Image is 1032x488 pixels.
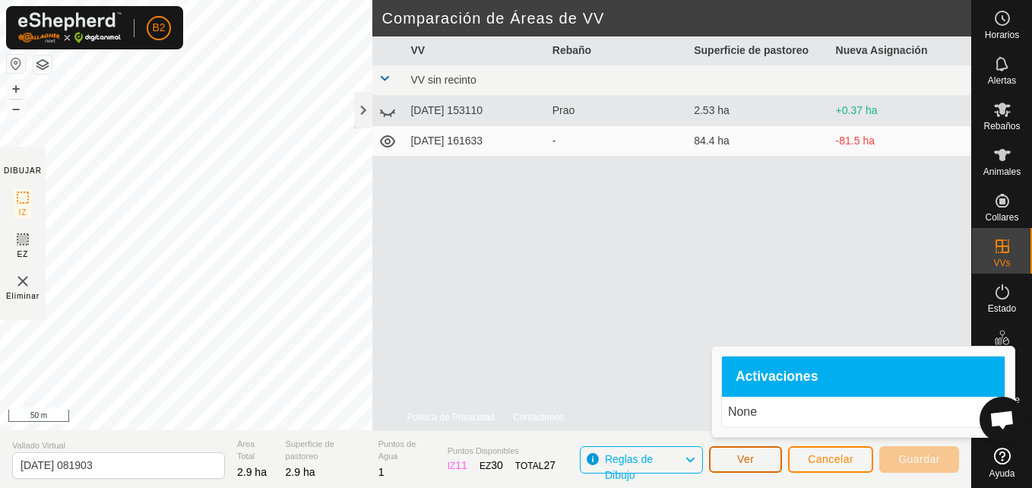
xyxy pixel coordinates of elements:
button: + [7,80,25,98]
h2: Comparación de Áreas de VV [381,9,971,27]
span: 2.9 ha [286,466,315,478]
span: EZ [17,249,29,260]
span: Ver [737,453,755,465]
div: Prao [552,103,682,119]
span: Guardar [898,453,940,465]
th: Nueva Asignación [830,36,971,65]
td: -81.5 ha [830,126,971,157]
p: None [728,403,999,421]
span: Puntos Disponibles [448,445,556,458]
a: Política de Privacidad [407,410,495,424]
span: Collares [985,213,1018,222]
td: [DATE] 153110 [404,96,546,126]
th: Rebaño [546,36,688,65]
span: 1 [378,466,385,478]
div: IZ [448,458,467,474]
img: VV [14,272,32,290]
th: Superficie de pastoreo [688,36,829,65]
button: – [7,100,25,118]
div: Chat abierto [980,397,1025,442]
a: Contáctenos [513,410,564,424]
div: EZ [480,458,503,474]
span: Estado [988,304,1016,313]
div: TOTAL [515,458,556,474]
span: 27 [543,459,556,471]
span: VV sin recinto [410,74,476,86]
span: 2.9 ha [237,466,267,478]
button: Guardar [879,446,959,473]
img: Logo Gallagher [18,12,122,43]
span: Ayuda [989,469,1015,478]
span: Superficie de pastoreo [286,438,366,463]
span: Animales [983,167,1021,176]
span: Vallado Virtual [12,439,225,452]
td: 2.53 ha [688,96,829,126]
td: [DATE] 161633 [404,126,546,157]
span: Rebaños [983,122,1020,131]
td: +0.37 ha [830,96,971,126]
button: Restablecer Mapa [7,55,25,73]
span: VVs [993,258,1010,268]
span: Activaciones [736,370,818,384]
span: Puntos de Agua [378,438,435,463]
button: Ver [709,446,782,473]
span: B2 [152,20,165,36]
a: Ayuda [972,442,1032,484]
span: Horarios [985,30,1019,40]
button: Capas del Mapa [33,55,52,74]
span: Área Total [237,438,274,463]
span: Eliminar [6,290,40,302]
span: 30 [491,459,503,471]
div: DIBUJAR [4,165,42,176]
span: Alertas [988,76,1016,85]
div: - [552,133,682,149]
span: Reglas de Dibujo [605,453,653,481]
button: Cancelar [788,446,873,473]
span: Cancelar [808,453,853,465]
span: 11 [455,459,467,471]
td: 84.4 ha [688,126,829,157]
span: IZ [19,207,27,218]
th: VV [404,36,546,65]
